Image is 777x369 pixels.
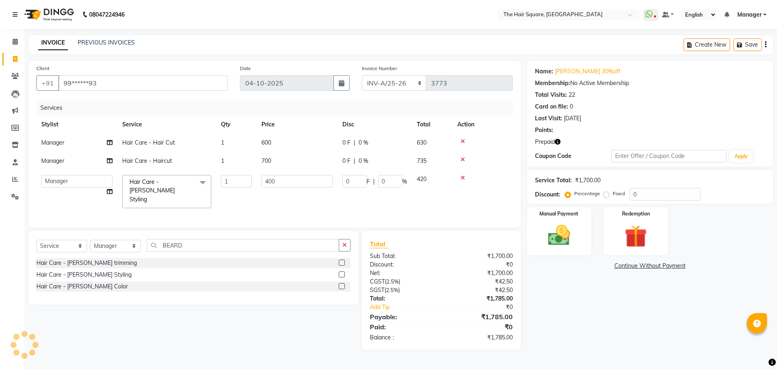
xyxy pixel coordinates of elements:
[38,36,68,50] a: INVOICE
[221,157,224,164] span: 1
[122,139,175,146] span: Hair Care - Hair Cut
[564,114,581,123] div: [DATE]
[359,157,368,165] span: 0 %
[622,210,650,218] label: Redemption
[441,277,518,286] div: ₹42.50
[364,303,454,311] a: Add Tip
[441,312,518,322] div: ₹1,785.00
[417,157,427,164] span: 735
[117,115,216,134] th: Service
[364,322,441,332] div: Paid:
[417,139,427,146] span: 630
[569,91,575,99] div: 22
[535,79,570,87] div: Membership:
[441,294,518,303] div: ₹1,785.00
[402,177,407,186] span: %
[41,157,64,164] span: Manager
[541,222,577,248] img: _cash.svg
[147,196,151,203] a: x
[364,286,441,294] div: ( )
[370,240,388,248] span: Total
[555,67,620,76] a: [PERSON_NAME] 30%off
[529,262,771,270] a: Continue Without Payment
[370,286,384,294] span: SGST
[36,65,49,72] label: Client
[367,177,370,186] span: F
[575,176,601,185] div: ₹1,700.00
[147,239,339,252] input: Search or Scan
[364,312,441,322] div: Payable:
[221,139,224,146] span: 1
[36,115,117,134] th: Stylist
[535,138,555,146] span: Prepaid
[535,152,611,160] div: Coupon Code
[261,139,271,146] span: 600
[21,3,76,26] img: logo
[613,190,625,197] label: Fixed
[730,150,753,162] button: Apply
[412,115,452,134] th: Total
[539,210,578,218] label: Manual Payment
[216,115,257,134] th: Qty
[570,102,573,111] div: 0
[36,271,132,279] div: Hair Care - [PERSON_NAME] Styling
[611,150,726,162] input: Enter Offer / Coupon Code
[535,126,553,134] div: Points:
[78,39,135,46] a: PREVIOUS INVOICES
[364,277,441,286] div: ( )
[386,287,398,293] span: 2.5%
[373,177,375,186] span: |
[36,75,59,91] button: +91
[535,67,553,76] div: Name:
[129,178,175,203] span: Hair Care - [PERSON_NAME] Styling
[441,260,518,269] div: ₹0
[364,294,441,303] div: Total:
[535,91,567,99] div: Total Visits:
[240,65,251,72] label: Date
[535,102,568,111] div: Card on file:
[574,190,600,197] label: Percentage
[535,190,560,199] div: Discount:
[684,38,730,51] button: Create New
[36,259,137,267] div: Hair Care - [PERSON_NAME] trimming
[257,115,338,134] th: Price
[452,115,513,134] th: Action
[338,115,412,134] th: Disc
[41,139,64,146] span: Manager
[36,282,128,291] div: Hair Care - [PERSON_NAME] Color
[441,269,518,277] div: ₹1,700.00
[342,157,350,165] span: 0 F
[364,252,441,260] div: Sub Total:
[441,252,518,260] div: ₹1,700.00
[342,139,350,147] span: 0 F
[737,11,762,19] span: Manager
[364,269,441,277] div: Net:
[535,176,572,185] div: Service Total:
[89,3,125,26] b: 08047224946
[386,278,399,285] span: 2.5%
[359,139,368,147] span: 0 %
[535,79,765,87] div: No Active Membership
[58,75,228,91] input: Search by Name/Mobile/Email/Code
[441,286,518,294] div: ₹42.50
[370,278,385,285] span: CGST
[364,260,441,269] div: Discount:
[37,100,519,115] div: Services
[354,157,355,165] span: |
[733,38,762,51] button: Save
[441,322,518,332] div: ₹0
[362,65,397,72] label: Invoice Number
[535,114,562,123] div: Last Visit:
[618,222,654,250] img: _gift.svg
[364,333,441,342] div: Balance :
[441,333,518,342] div: ₹1,785.00
[122,157,172,164] span: Hair Care - Haircut
[354,139,355,147] span: |
[261,157,271,164] span: 700
[417,175,427,183] span: 420
[454,303,518,311] div: ₹0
